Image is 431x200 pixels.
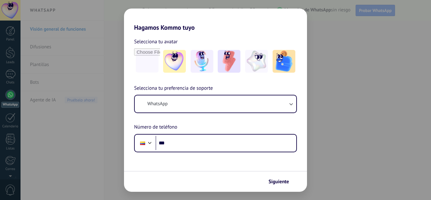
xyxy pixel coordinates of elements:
div: Colombia: + 57 [137,136,149,150]
button: WhatsApp [135,95,296,112]
h2: Hagamos Kommo tuyo [124,9,307,31]
button: Siguiente [266,176,298,187]
img: -4.jpeg [245,50,268,73]
span: Selecciona tu avatar [134,38,178,46]
span: WhatsApp [147,101,168,107]
img: -3.jpeg [218,50,240,73]
span: Siguiente [269,179,289,184]
span: Selecciona tu preferencia de soporte [134,84,213,93]
img: -1.jpeg [163,50,186,73]
img: -5.jpeg [273,50,295,73]
span: Número de teléfono [134,123,177,131]
img: -2.jpeg [191,50,213,73]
